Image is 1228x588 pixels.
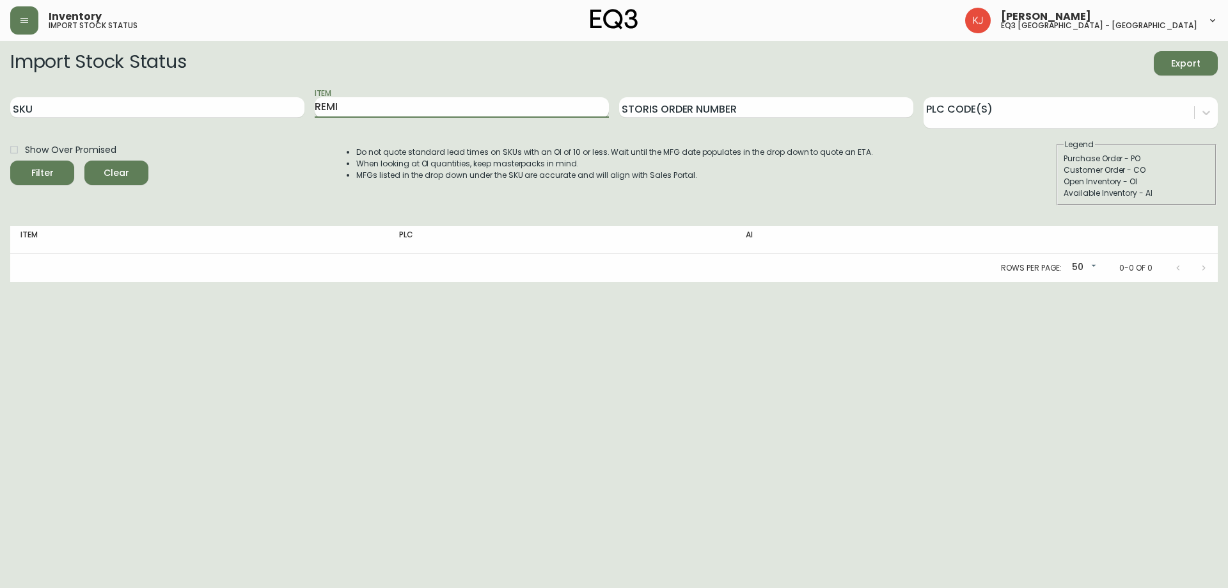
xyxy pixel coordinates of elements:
[1001,12,1091,22] span: [PERSON_NAME]
[31,165,54,181] div: Filter
[10,226,389,254] th: Item
[356,158,873,170] li: When looking at OI quantities, keep masterpacks in mind.
[1164,56,1208,72] span: Export
[1064,164,1209,176] div: Customer Order - CO
[736,226,1012,254] th: AI
[965,8,991,33] img: 24a625d34e264d2520941288c4a55f8e
[10,51,186,75] h2: Import Stock Status
[389,226,736,254] th: PLC
[10,161,74,185] button: Filter
[1064,139,1095,150] legend: Legend
[356,170,873,181] li: MFGs listed in the drop down under the SKU are accurate and will align with Sales Portal.
[1064,176,1209,187] div: Open Inventory - OI
[356,147,873,158] li: Do not quote standard lead times on SKUs with an OI of 10 or less. Wait until the MFG date popula...
[1154,51,1218,75] button: Export
[84,161,148,185] button: Clear
[95,165,138,181] span: Clear
[25,143,116,157] span: Show Over Promised
[1064,187,1209,199] div: Available Inventory - AI
[49,12,102,22] span: Inventory
[49,22,138,29] h5: import stock status
[1119,262,1153,274] p: 0-0 of 0
[1001,22,1197,29] h5: eq3 [GEOGRAPHIC_DATA] - [GEOGRAPHIC_DATA]
[590,9,638,29] img: logo
[1064,153,1209,164] div: Purchase Order - PO
[1067,257,1099,278] div: 50
[1001,262,1062,274] p: Rows per page:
